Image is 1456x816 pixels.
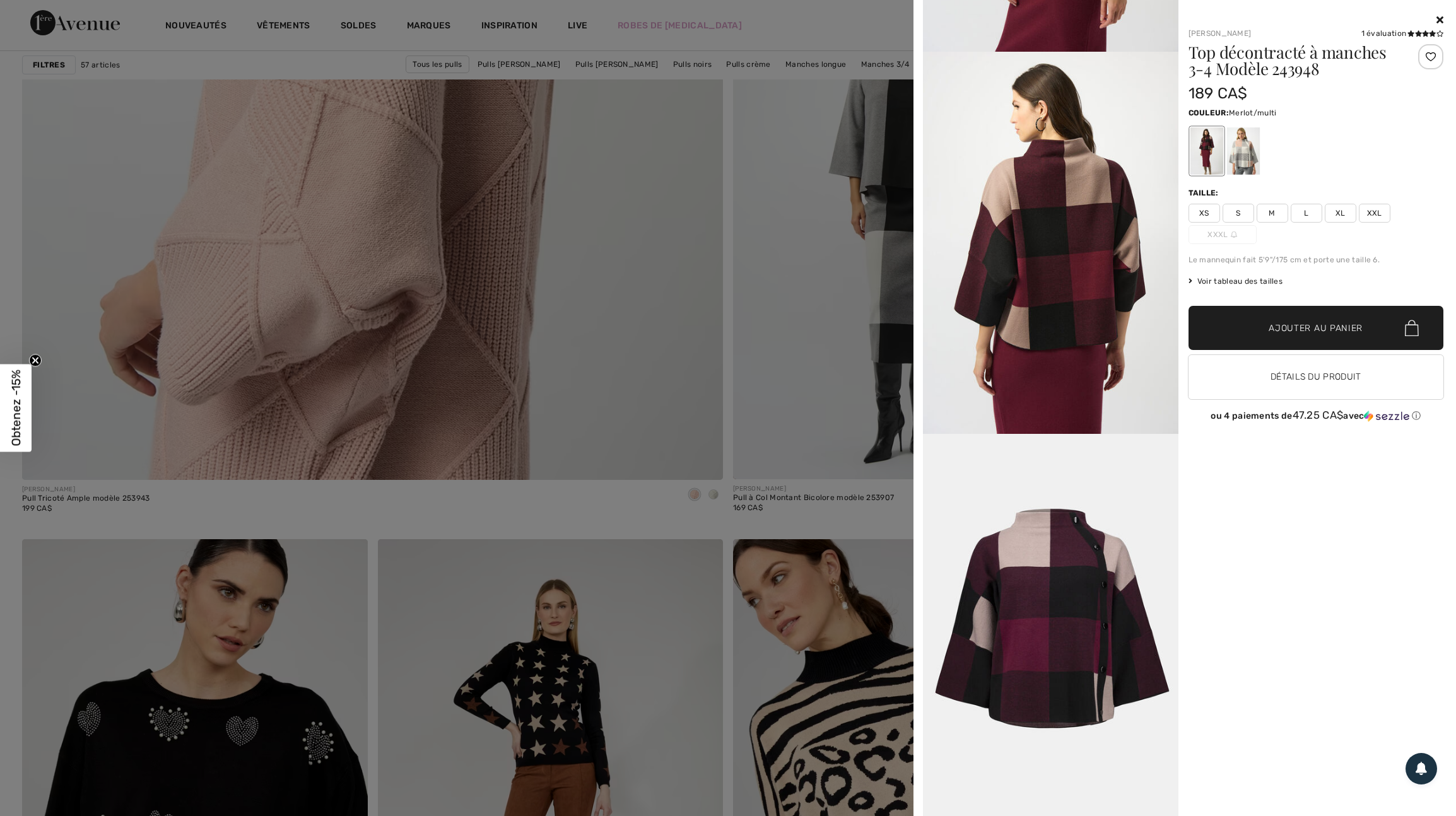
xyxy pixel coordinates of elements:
span: Chat [30,9,56,20]
img: Bag.svg [1405,320,1419,336]
span: Obtenez -15% [9,370,23,446]
button: Ajouter au panier [1189,306,1444,350]
span: XS [1189,204,1220,223]
img: joseph-ribkoff-sweaters-cardigans-merlot-multi_243948b_4_a614_search.jpg [923,52,1178,434]
div: Taille: [1189,187,1221,199]
span: 189 CA$ [1189,85,1248,102]
div: ou 4 paiements de avec [1189,409,1444,422]
img: ring-m.svg [1231,231,1237,238]
span: M [1257,204,1288,223]
div: 1 évaluation [1361,28,1443,39]
span: Ajouter au panier [1269,322,1363,335]
span: XXXL [1189,225,1257,244]
span: Voir tableau des tailles [1189,276,1283,287]
span: XXL [1359,204,1390,223]
span: 47.25 CA$ [1293,409,1344,421]
button: Close teaser [29,354,42,367]
a: [PERSON_NAME] [1189,29,1252,38]
div: Le mannequin fait 5'9"/175 cm et porte une taille 6. [1189,254,1444,265]
span: Couleur: [1189,108,1229,117]
span: Merlot/multi [1229,108,1277,117]
img: Sezzle [1364,411,1409,422]
div: Rose/multi [1226,127,1259,175]
div: ou 4 paiements de47.25 CA$avecSezzle Cliquez pour en savoir plus sur Sezzle [1189,409,1444,426]
h1: Top décontracté à manches 3-4 Modèle 243948 [1189,44,1401,77]
span: XL [1325,204,1356,223]
span: S [1223,204,1254,223]
div: Merlot/multi [1190,127,1223,175]
button: Détails du produit [1189,355,1444,399]
span: L [1291,204,1322,223]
